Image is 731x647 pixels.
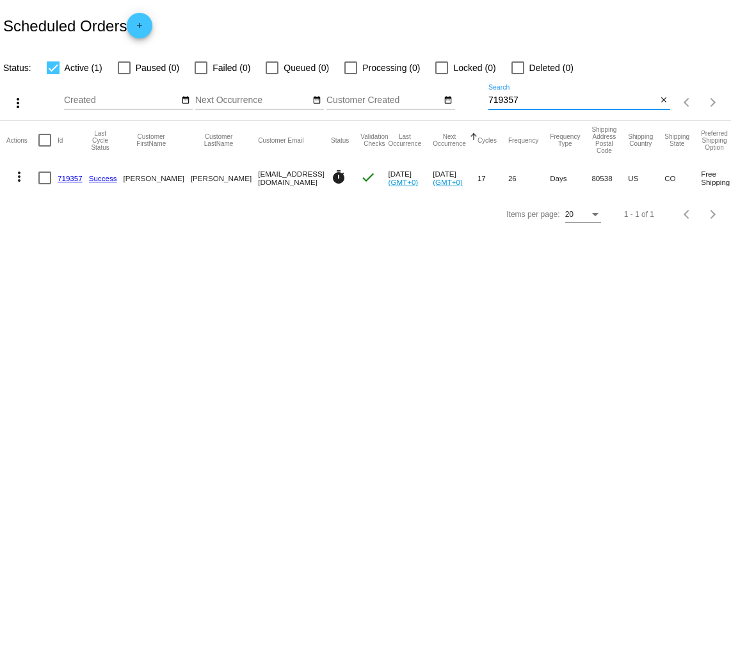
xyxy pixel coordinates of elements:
button: Change sorting for CustomerLastName [191,133,246,147]
mat-header-cell: Validation Checks [360,121,388,159]
mat-icon: date_range [181,95,190,106]
mat-header-cell: Actions [6,121,38,159]
span: Processing (0) [362,60,420,76]
h2: Scheduled Orders [3,13,152,38]
span: Queued (0) [284,60,329,76]
mat-cell: 26 [508,159,550,196]
button: Change sorting for LastOccurrenceUtc [389,133,422,147]
mat-select: Items per page: [565,211,601,220]
span: Status: [3,63,31,73]
button: Change sorting for NextOccurrenceUtc [433,133,466,147]
button: Change sorting for Status [331,136,349,144]
button: Change sorting for ShippingCountry [628,133,653,147]
span: Deleted (0) [529,60,574,76]
div: 1 - 1 of 1 [624,210,654,219]
a: 719357 [58,174,83,182]
button: Previous page [675,90,700,115]
button: Change sorting for PreferredShippingOption [701,130,728,151]
button: Change sorting for LastProcessingCycleId [89,130,112,151]
mat-cell: [PERSON_NAME] [191,159,258,196]
mat-cell: [EMAIL_ADDRESS][DOMAIN_NAME] [258,159,331,196]
mat-cell: US [628,159,664,196]
mat-icon: date_range [312,95,321,106]
input: Created [64,95,179,106]
mat-icon: check [360,170,376,185]
input: Search [488,95,657,106]
mat-cell: 80538 [591,159,628,196]
mat-icon: date_range [444,95,453,106]
mat-cell: [DATE] [389,159,433,196]
a: (GMT+0) [433,178,463,186]
button: Change sorting for FrequencyType [550,133,580,147]
span: Failed (0) [213,60,250,76]
input: Customer Created [326,95,442,106]
button: Change sorting for CustomerEmail [258,136,303,144]
mat-icon: close [659,95,668,106]
button: Change sorting for ShippingState [664,133,689,147]
mat-cell: [DATE] [433,159,478,196]
button: Change sorting for Cycles [478,136,497,144]
button: Change sorting for Id [58,136,63,144]
button: Clear [657,94,670,108]
mat-cell: [PERSON_NAME] [124,159,191,196]
button: Previous page [675,202,700,227]
span: Locked (0) [453,60,495,76]
div: Items per page: [506,210,559,219]
mat-cell: CO [664,159,701,196]
button: Change sorting for Frequency [508,136,538,144]
mat-cell: Days [550,159,591,196]
span: Paused (0) [136,60,179,76]
button: Next page [700,90,726,115]
mat-icon: more_vert [12,169,27,184]
mat-icon: more_vert [10,95,26,111]
input: Next Occurrence [195,95,310,106]
button: Change sorting for ShippingPostcode [591,126,616,154]
mat-cell: 17 [478,159,508,196]
span: 20 [565,210,574,219]
a: (GMT+0) [389,178,419,186]
a: Success [89,174,117,182]
span: Active (1) [65,60,102,76]
button: Next page [700,202,726,227]
button: Change sorting for CustomerFirstName [124,133,179,147]
mat-icon: timer [331,170,346,185]
mat-icon: add [132,21,147,36]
